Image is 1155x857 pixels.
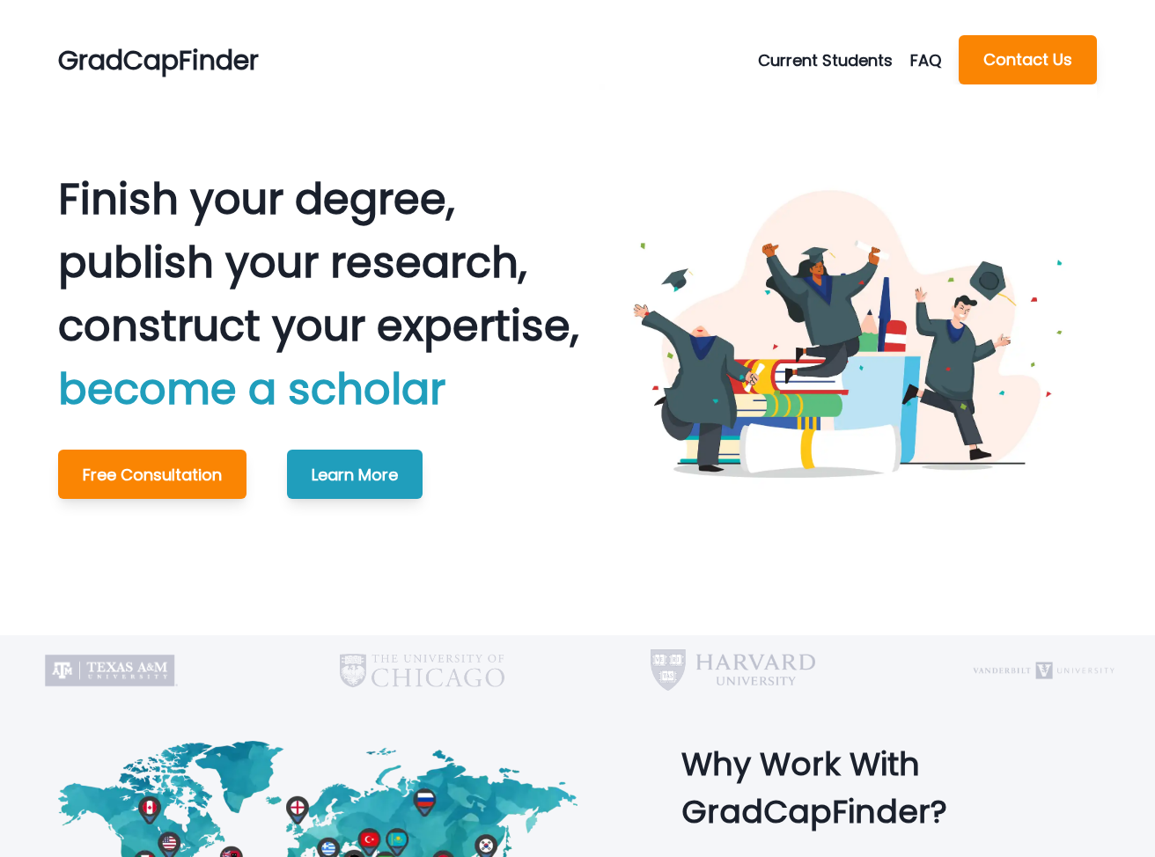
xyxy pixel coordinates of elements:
[58,358,579,421] p: become a scholar
[758,48,910,72] button: Current Students
[58,40,259,80] p: GradCapFinder
[58,450,246,499] button: Free Consultation
[959,35,1097,84] button: Contact Us
[961,635,1126,706] img: Vanderbilt University
[340,635,504,706] img: University of Chicago
[58,168,579,421] p: Finish your degree, publish your research, construct your expertise,
[910,48,959,72] a: FAQ
[681,741,1097,836] p: Why Work With GradCapFinder?
[651,635,815,706] img: Harvard University
[287,450,423,499] button: Learn More
[29,635,194,706] img: Texas A&M University
[599,84,1098,583] img: Graduating Students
